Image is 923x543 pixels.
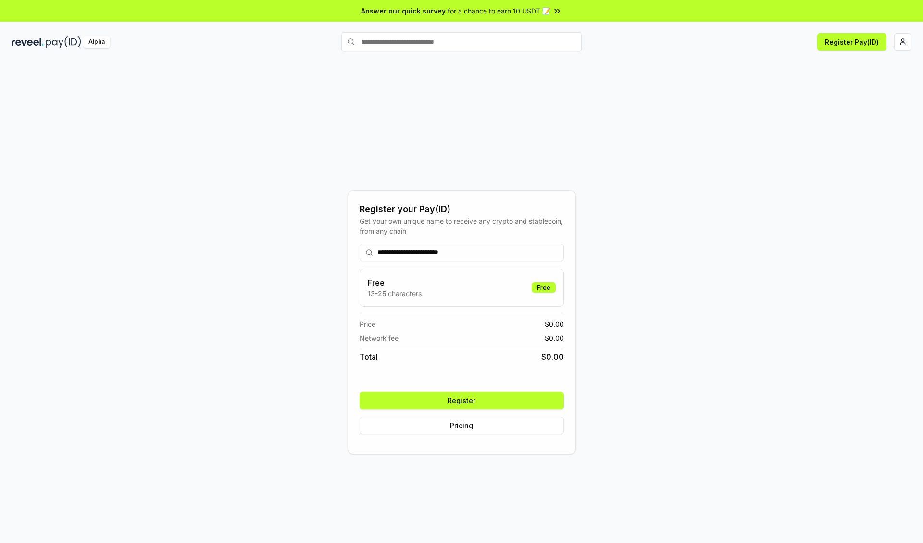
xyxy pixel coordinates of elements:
[541,351,564,363] span: $ 0.00
[46,36,81,48] img: pay_id
[360,351,378,363] span: Total
[545,333,564,343] span: $ 0.00
[360,202,564,216] div: Register your Pay(ID)
[360,216,564,236] div: Get your own unique name to receive any crypto and stablecoin, from any chain
[360,392,564,409] button: Register
[360,319,375,329] span: Price
[12,36,44,48] img: reveel_dark
[448,6,550,16] span: for a chance to earn 10 USDT 📝
[83,36,110,48] div: Alpha
[545,319,564,329] span: $ 0.00
[817,33,886,51] button: Register Pay(ID)
[361,6,446,16] span: Answer our quick survey
[360,417,564,434] button: Pricing
[368,289,422,299] p: 13-25 characters
[360,333,399,343] span: Network fee
[532,282,556,293] div: Free
[368,277,422,289] h3: Free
